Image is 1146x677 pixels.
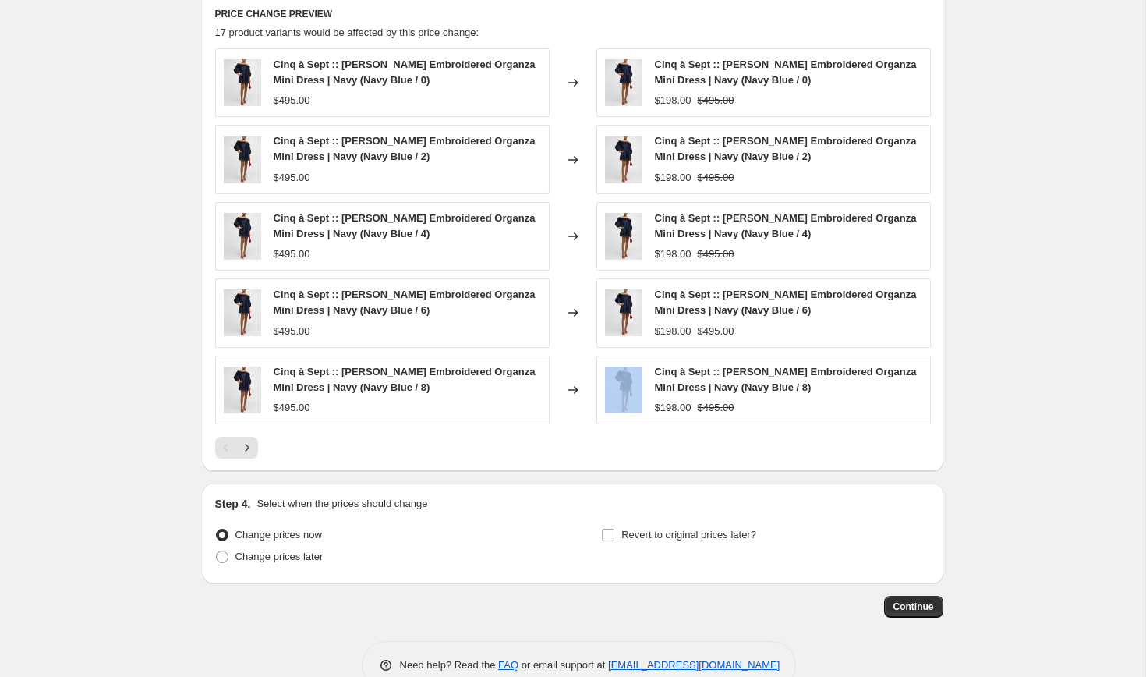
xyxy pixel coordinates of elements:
[655,400,691,416] div: $198.00
[655,93,691,108] div: $198.00
[655,246,691,262] div: $198.00
[224,289,261,336] img: nava_4743468_100404_b_80x.webp
[256,496,427,512] p: Select when the prices should change
[224,213,261,260] img: nava_4743468_100404_b_80x.webp
[274,289,536,316] span: Cinq à Sept :: [PERSON_NAME] Embroidered Organza Mini Dress | Navy (Navy Blue / 6)
[698,246,734,262] strike: $495.00
[224,59,261,106] img: nava_4743468_100404_b_80x.webp
[655,58,917,86] span: Cinq à Sept :: [PERSON_NAME] Embroidered Organza Mini Dress | Navy (Navy Blue / 0)
[605,136,642,183] img: nava_4743468_100404_b_80x.webp
[518,659,608,671] span: or email support at
[621,529,756,541] span: Revert to original prices later?
[274,58,536,86] span: Cinq à Sept :: [PERSON_NAME] Embroidered Organza Mini Dress | Navy (Navy Blue / 0)
[235,551,324,562] span: Change prices later
[608,659,780,671] a: [EMAIL_ADDRESS][DOMAIN_NAME]
[655,135,917,162] span: Cinq à Sept :: [PERSON_NAME] Embroidered Organza Mini Dress | Navy (Navy Blue / 2)
[224,367,261,413] img: nava_4743468_100404_b_80x.webp
[655,366,917,393] span: Cinq à Sept :: [PERSON_NAME] Embroidered Organza Mini Dress | Navy (Navy Blue / 8)
[236,437,258,459] button: Next
[698,324,734,339] strike: $495.00
[698,170,734,186] strike: $495.00
[224,136,261,183] img: nava_4743468_100404_b_80x.webp
[274,324,310,339] div: $495.00
[893,601,934,613] span: Continue
[274,212,536,239] span: Cinq à Sept :: [PERSON_NAME] Embroidered Organza Mini Dress | Navy (Navy Blue / 4)
[274,246,310,262] div: $495.00
[655,324,691,339] div: $198.00
[498,659,518,671] a: FAQ
[605,213,642,260] img: nava_4743468_100404_b_80x.webp
[274,135,536,162] span: Cinq à Sept :: [PERSON_NAME] Embroidered Organza Mini Dress | Navy (Navy Blue / 2)
[655,170,691,186] div: $198.00
[215,8,931,20] h6: PRICE CHANGE PREVIEW
[655,212,917,239] span: Cinq à Sept :: [PERSON_NAME] Embroidered Organza Mini Dress | Navy (Navy Blue / 4)
[605,289,642,336] img: nava_4743468_100404_b_80x.webp
[215,496,251,512] h2: Step 4.
[400,659,499,671] span: Need help? Read the
[605,59,642,106] img: nava_4743468_100404_b_80x.webp
[274,400,310,416] div: $495.00
[698,93,734,108] strike: $495.00
[655,289,917,316] span: Cinq à Sept :: [PERSON_NAME] Embroidered Organza Mini Dress | Navy (Navy Blue / 6)
[884,596,943,618] button: Continue
[605,367,642,413] img: nava_4743468_100404_b_80x.webp
[274,170,310,186] div: $495.00
[698,400,734,416] strike: $495.00
[215,27,479,38] span: 17 product variants would be affected by this price change:
[274,93,310,108] div: $495.00
[274,366,536,393] span: Cinq à Sept :: [PERSON_NAME] Embroidered Organza Mini Dress | Navy (Navy Blue / 8)
[215,437,258,459] nav: Pagination
[235,529,322,541] span: Change prices now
